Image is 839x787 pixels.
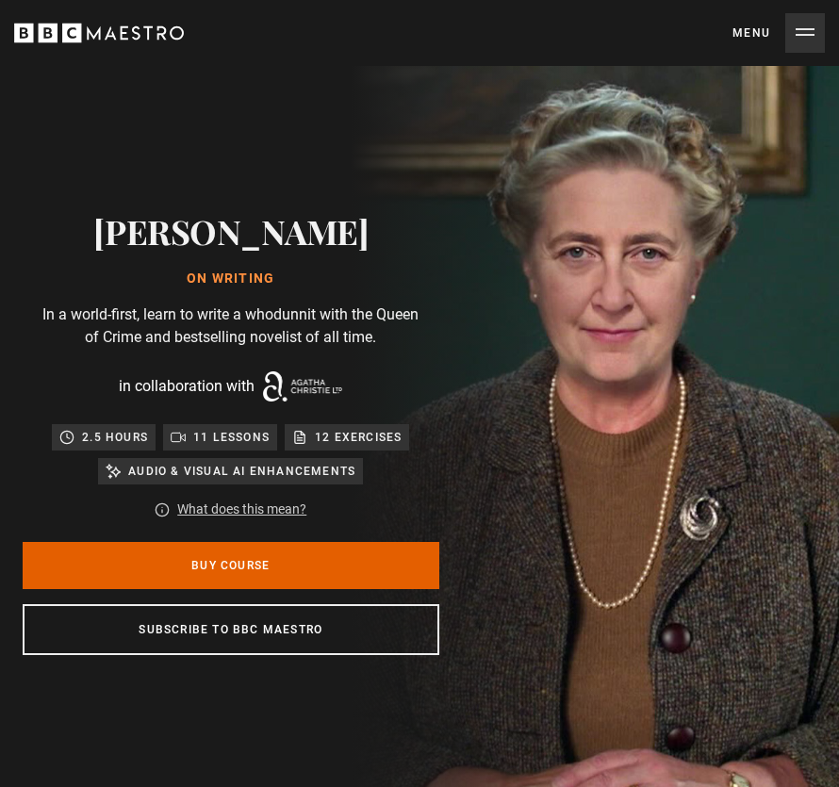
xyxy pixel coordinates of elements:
a: Buy Course [23,542,439,589]
p: in collaboration with [119,375,255,398]
a: Subscribe to BBC Maestro [23,604,439,655]
p: 12 exercises [315,428,402,447]
p: 11 lessons [193,428,270,447]
p: 2.5 hours [82,428,148,447]
a: What does this mean? [177,500,306,519]
h1: On writing [93,270,370,288]
h2: [PERSON_NAME] [93,207,370,254]
p: Audio & visual AI enhancements [128,462,355,481]
svg: BBC Maestro [14,19,184,47]
p: In a world-first, learn to write a whodunnit with the Queen of Crime and bestselling novelist of ... [42,303,419,349]
button: Toggle navigation [732,13,825,53]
